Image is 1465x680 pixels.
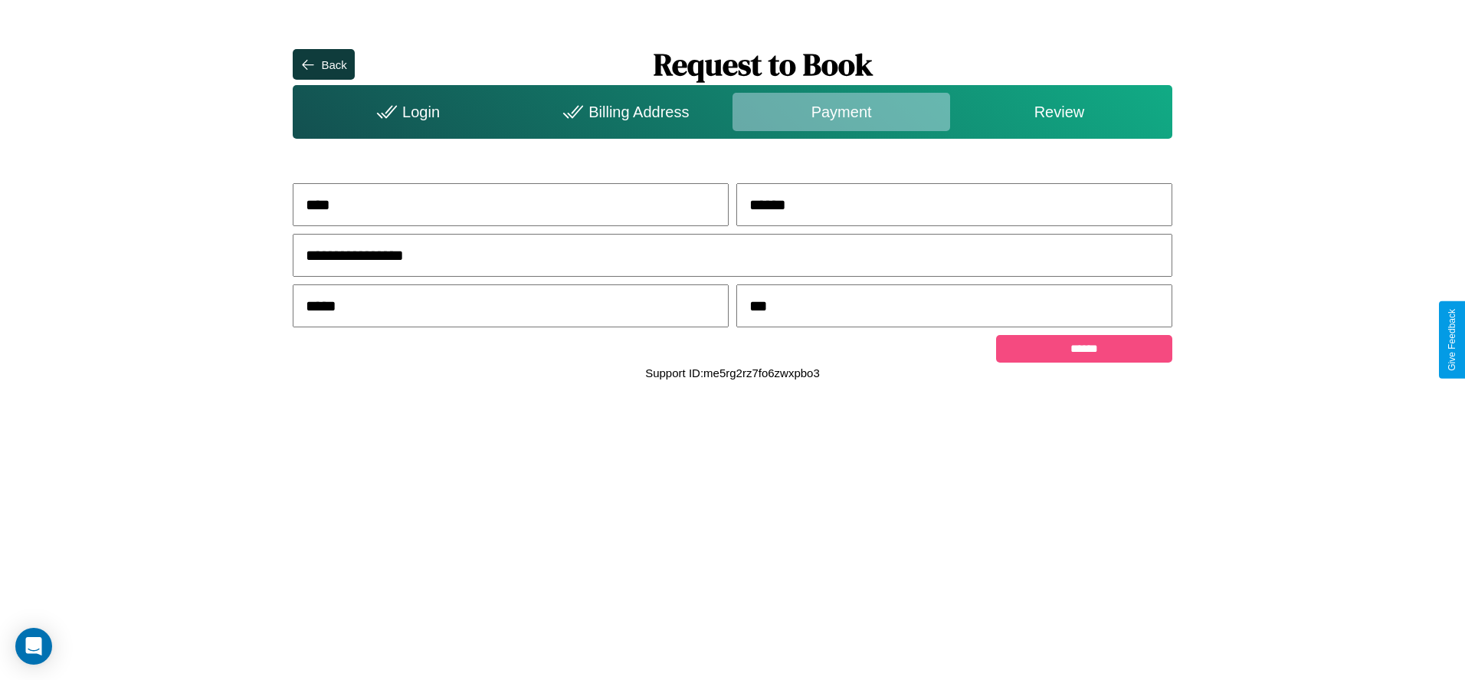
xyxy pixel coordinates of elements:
button: Back [293,49,354,80]
div: Billing Address [515,93,732,131]
h1: Request to Book [355,44,1172,85]
div: Open Intercom Messenger [15,628,52,665]
div: Payment [732,93,950,131]
div: Login [297,93,514,131]
p: Support ID: me5rg2rz7fo6zwxpbo3 [645,363,820,383]
div: Back [321,58,346,71]
div: Review [950,93,1168,131]
div: Give Feedback [1447,309,1457,371]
